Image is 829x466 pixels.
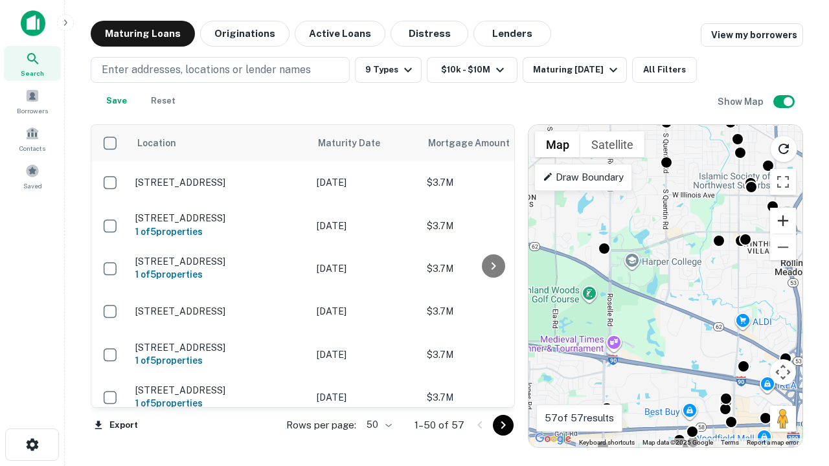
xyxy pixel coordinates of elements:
[4,159,61,194] a: Saved
[523,57,627,83] button: Maturing [DATE]
[91,21,195,47] button: Maturing Loans
[533,62,621,78] div: Maturing [DATE]
[721,439,739,446] a: Terms (opens in new tab)
[135,342,304,353] p: [STREET_ADDRESS]
[318,135,397,151] span: Maturity Date
[391,21,468,47] button: Distress
[102,62,311,78] p: Enter addresses, locations or lender names
[718,94,766,109] h6: Show Map
[21,68,44,78] span: Search
[4,46,61,81] a: Search
[427,304,556,318] p: $3.7M
[428,135,527,151] span: Mortgage Amount
[764,321,829,383] iframe: Chat Widget
[535,131,580,157] button: Show street map
[286,417,356,433] p: Rows per page:
[91,416,141,435] button: Export
[427,219,556,233] p: $3.7M
[493,415,514,436] button: Go to next page
[4,83,61,118] a: Borrowers
[135,225,304,239] h6: 1 of 5 properties
[770,135,797,162] button: Reload search area
[414,417,464,433] p: 1–50 of 57
[4,121,61,156] a: Contacts
[317,348,414,362] p: [DATE]
[427,57,517,83] button: $10k - $10M
[135,305,304,317] p: [STREET_ADDRESS]
[473,21,551,47] button: Lenders
[135,256,304,267] p: [STREET_ADDRESS]
[427,261,556,276] p: $3.7M
[427,348,556,362] p: $3.7M
[96,88,137,114] button: Save your search to get updates of matches that match your search criteria.
[317,390,414,405] p: [DATE]
[532,430,574,447] img: Google
[200,21,290,47] button: Originations
[770,234,796,260] button: Zoom out
[747,439,799,446] a: Report a map error
[532,430,574,447] a: Open this area in Google Maps (opens a new window)
[580,131,644,157] button: Show satellite imagery
[528,125,802,447] div: 0 0
[317,261,414,276] p: [DATE]
[420,125,563,161] th: Mortgage Amount
[770,406,796,432] button: Drag Pegman onto the map to open Street View
[17,105,48,116] span: Borrowers
[642,439,713,446] span: Map data ©2025 Google
[361,416,394,434] div: 50
[310,125,420,161] th: Maturity Date
[579,438,635,447] button: Keyboard shortcuts
[91,57,350,83] button: Enter addresses, locations or lender names
[545,410,614,426] p: 57 of 57 results
[427,390,556,405] p: $3.7M
[770,169,796,195] button: Toggle fullscreen view
[135,353,304,368] h6: 1 of 5 properties
[19,143,45,153] span: Contacts
[543,170,624,185] p: Draw Boundary
[355,57,422,83] button: 9 Types
[317,219,414,233] p: [DATE]
[21,10,45,36] img: capitalize-icon.png
[135,267,304,282] h6: 1 of 5 properties
[632,57,697,83] button: All Filters
[317,304,414,318] p: [DATE]
[137,135,176,151] span: Location
[317,175,414,190] p: [DATE]
[770,208,796,234] button: Zoom in
[701,23,803,47] a: View my borrowers
[23,181,42,191] span: Saved
[427,175,556,190] p: $3.7M
[135,177,304,188] p: [STREET_ADDRESS]
[135,212,304,224] p: [STREET_ADDRESS]
[142,88,184,114] button: Reset
[135,396,304,410] h6: 1 of 5 properties
[295,21,385,47] button: Active Loans
[135,384,304,396] p: [STREET_ADDRESS]
[129,125,310,161] th: Location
